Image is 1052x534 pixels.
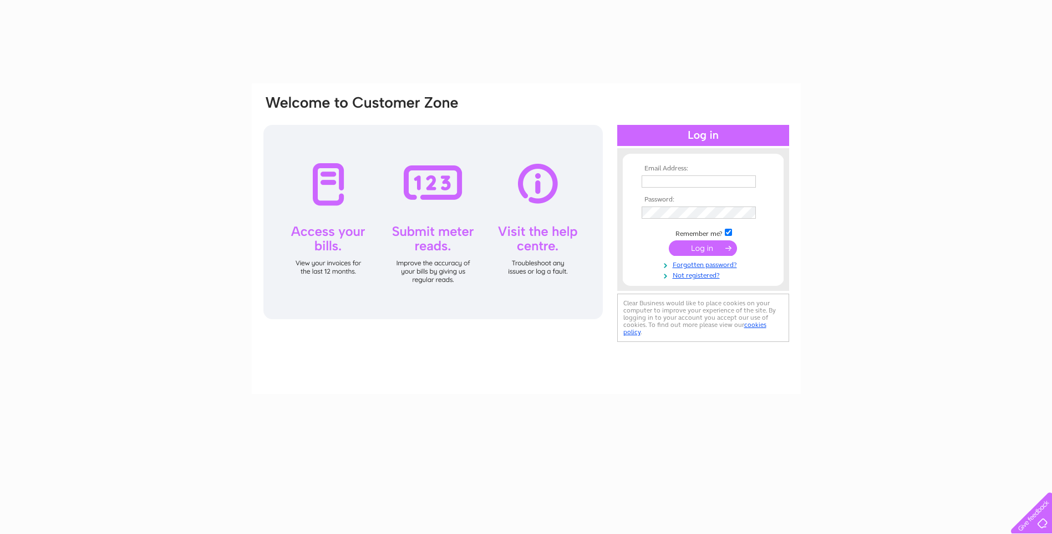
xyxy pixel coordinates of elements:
[623,321,766,336] a: cookies policy
[669,240,737,256] input: Submit
[639,227,768,238] td: Remember me?
[642,269,768,280] a: Not registered?
[617,294,789,342] div: Clear Business would like to place cookies on your computer to improve your experience of the sit...
[639,196,768,204] th: Password:
[639,165,768,173] th: Email Address:
[642,259,768,269] a: Forgotten password?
